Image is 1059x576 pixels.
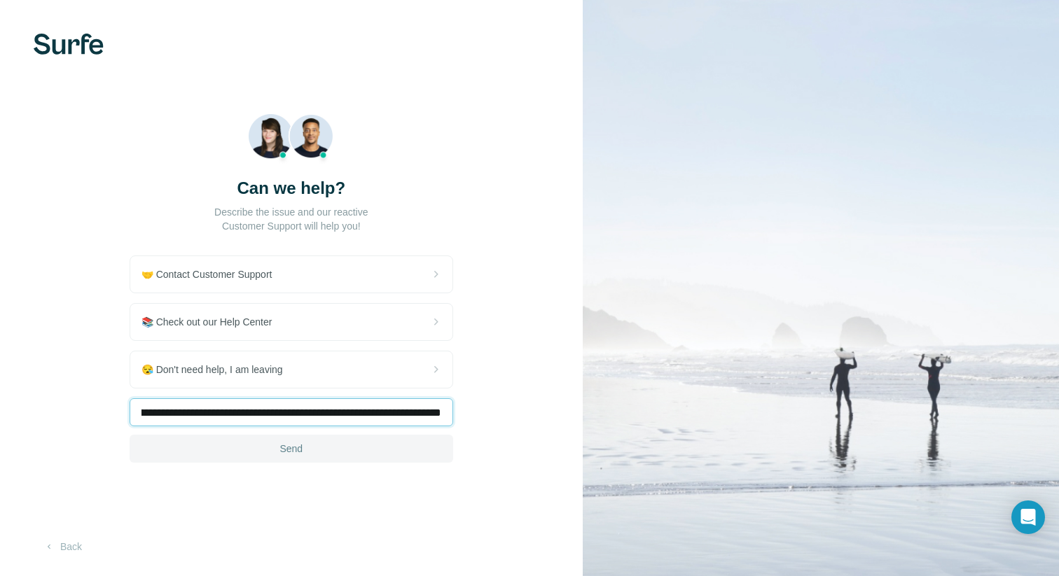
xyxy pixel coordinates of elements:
p: Customer Support will help you! [222,219,361,233]
img: Beach Photo [248,113,334,166]
div: Open Intercom Messenger [1011,500,1045,534]
span: 🤝 Contact Customer Support [141,267,284,281]
span: 😪 Don't need help, I am leaving [141,363,294,377]
span: Send [279,442,303,456]
span: 📚 Check out our Help Center [141,315,284,329]
h3: Can we help? [237,177,345,199]
button: Back [34,534,92,559]
button: Send [130,435,453,463]
img: Surfe's logo [34,34,104,55]
p: Describe the issue and our reactive [214,205,368,219]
